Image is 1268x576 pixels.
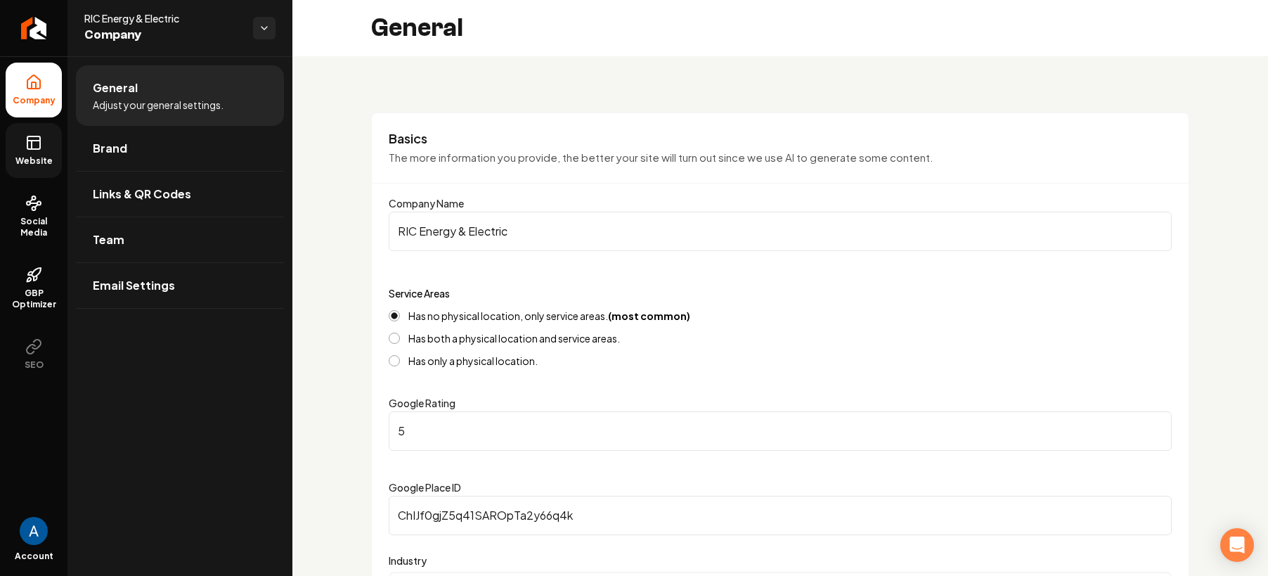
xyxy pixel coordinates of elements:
[389,397,455,409] label: Google Rating
[19,359,49,371] span: SEO
[84,25,242,45] span: Company
[21,17,47,39] img: Rebolt Logo
[389,411,1172,451] input: Google Rating
[93,140,127,157] span: Brand
[389,552,1172,569] label: Industry
[76,263,284,308] a: Email Settings
[7,95,61,106] span: Company
[93,98,224,112] span: Adjust your general settings.
[408,356,538,366] label: Has only a physical location.
[389,212,1172,251] input: Company Name
[20,517,48,545] button: Open user button
[76,217,284,262] a: Team
[389,481,461,494] label: Google Place ID
[20,517,48,545] img: Andrew Magana
[389,130,1172,147] h3: Basics
[408,333,620,343] label: Has both a physical location and service areas.
[6,255,62,321] a: GBP Optimizer
[389,150,1172,166] p: The more information you provide, the better your site will turn out since we use AI to generate ...
[6,123,62,178] a: Website
[6,288,62,310] span: GBP Optimizer
[371,14,463,42] h2: General
[608,309,690,322] strong: (most common)
[6,184,62,250] a: Social Media
[389,287,450,300] label: Service Areas
[93,79,138,96] span: General
[93,277,175,294] span: Email Settings
[6,327,62,382] button: SEO
[10,155,58,167] span: Website
[389,496,1172,535] input: Google Place ID
[1220,528,1254,562] div: Open Intercom Messenger
[76,172,284,217] a: Links & QR Codes
[408,311,690,321] label: Has no physical location, only service areas.
[76,126,284,171] a: Brand
[6,216,62,238] span: Social Media
[389,197,464,210] label: Company Name
[93,186,191,203] span: Links & QR Codes
[93,231,124,248] span: Team
[84,11,242,25] span: RIC Energy & Electric
[15,551,53,562] span: Account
